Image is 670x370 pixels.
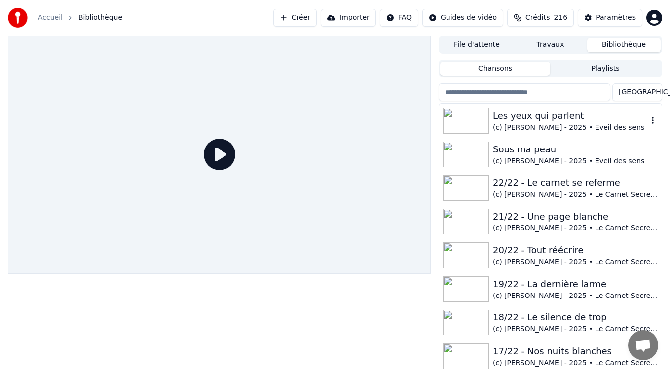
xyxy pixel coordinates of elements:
span: 216 [554,13,567,23]
button: Créer [273,9,317,27]
button: Paramètres [578,9,642,27]
div: 22/22 - Le carnet se referme [493,176,658,190]
button: Playlists [550,62,661,76]
div: (c) [PERSON_NAME] - 2025 • Eveil des sens [493,123,648,133]
button: FAQ [380,9,418,27]
div: (c) [PERSON_NAME] - 2025 • Le Carnet Secret de [PERSON_NAME] [493,291,658,301]
div: 21/22 - Une page blanche [493,210,658,223]
button: Bibliothèque [587,38,661,52]
div: (c) [PERSON_NAME] - 2025 • Le Carnet Secret de [PERSON_NAME] [493,190,658,200]
div: 20/22 - Tout réécrire [493,243,658,257]
a: Accueil [38,13,63,23]
img: youka [8,8,28,28]
div: Paramètres [596,13,636,23]
div: (c) [PERSON_NAME] - 2025 • Le Carnet Secret de [PERSON_NAME] [493,324,658,334]
button: File d'attente [440,38,514,52]
div: (c) [PERSON_NAME] - 2025 • Le Carnet Secret de [PERSON_NAME] [493,257,658,267]
div: 19/22 - La dernière larme [493,277,658,291]
div: 17/22 - Nos nuits blanches [493,344,658,358]
div: (c) [PERSON_NAME] - 2025 • Eveil des sens [493,156,658,166]
button: Chansons [440,62,550,76]
button: Guides de vidéo [422,9,503,27]
span: Bibliothèque [78,13,122,23]
span: Crédits [525,13,550,23]
button: Crédits216 [507,9,574,27]
div: (c) [PERSON_NAME] - 2025 • Le Carnet Secret de [PERSON_NAME] [493,358,658,368]
div: Les yeux qui parlent [493,109,648,123]
div: Ouvrir le chat [628,330,658,360]
div: (c) [PERSON_NAME] - 2025 • Le Carnet Secret de [PERSON_NAME] [493,223,658,233]
nav: breadcrumb [38,13,122,23]
div: 18/22 - Le silence de trop [493,310,658,324]
button: Travaux [514,38,587,52]
div: Sous ma peau [493,143,658,156]
button: Importer [321,9,376,27]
